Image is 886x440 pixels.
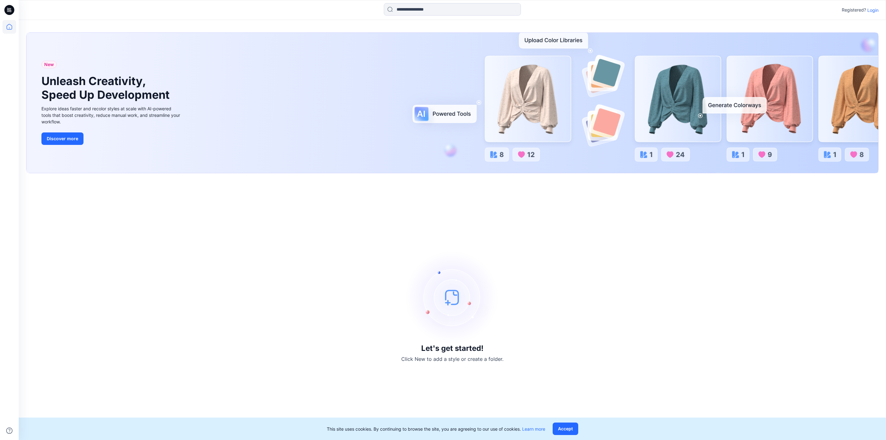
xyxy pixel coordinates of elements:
p: Registered? [842,6,866,14]
a: Learn more [522,426,545,432]
h3: Let's get started! [421,344,483,353]
a: Discover more [41,132,182,145]
p: This site uses cookies. By continuing to browse the site, you are agreeing to our use of cookies. [327,426,545,432]
p: Login [867,7,879,13]
p: Click New to add a style or create a folder. [401,355,503,363]
span: New [44,61,54,68]
button: Discover more [41,132,83,145]
div: Explore ideas faster and recolor styles at scale with AI-powered tools that boost creativity, red... [41,105,182,125]
button: Accept [553,423,578,435]
img: empty-state-image.svg [406,251,499,344]
h1: Unleash Creativity, Speed Up Development [41,74,172,101]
